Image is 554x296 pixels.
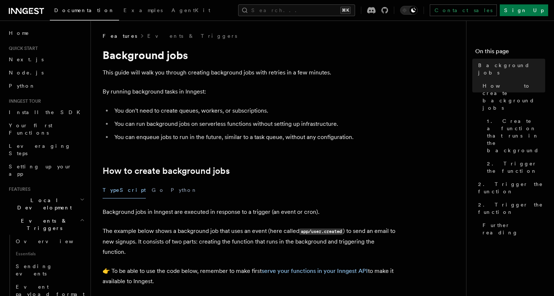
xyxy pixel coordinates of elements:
a: Sign Up [500,4,548,16]
span: Features [103,32,137,40]
a: AgentKit [167,2,215,20]
p: The example below shows a background job that uses an event (here called ) to send an email to ne... [103,226,396,257]
p: 👉 To be able to use the code below, remember to make first to make it available to Inngest. [103,266,396,286]
p: By running background tasks in Inngest: [103,87,396,97]
kbd: ⌘K [340,7,351,14]
a: Install the SDK [6,106,86,119]
button: Go [152,182,165,198]
span: Essentials [13,248,86,260]
span: Overview [16,238,91,244]
li: You don't need to create queues, workers, or subscriptions. [112,106,396,116]
span: Local Development [6,197,80,211]
span: Further reading [483,222,545,236]
a: 2. Trigger the function [484,157,545,178]
span: Home [9,29,29,37]
a: 2. Trigger the function [475,178,545,198]
span: 1. Create a function that runs in the background [487,117,545,154]
span: Sending events [16,263,52,277]
a: Home [6,26,86,40]
h1: Background jobs [103,48,396,62]
button: TypeScript [103,182,146,198]
span: 2. Trigger the function [478,180,545,195]
span: Your first Functions [9,123,52,136]
a: Examples [119,2,167,20]
h4: On this page [475,47,545,59]
span: Background jobs [478,62,545,76]
a: Leveraging Steps [6,139,86,160]
a: Setting up your app [6,160,86,180]
span: 2. Trigger the function [487,160,545,175]
a: Documentation [50,2,119,21]
p: Background jobs in Inngest are executed in response to a trigger (an event or cron). [103,207,396,217]
button: Toggle dark mode [400,6,418,15]
button: Local Development [6,194,86,214]
li: You can enqueue jobs to run in the future, similar to a task queue, without any configuration. [112,132,396,142]
a: Node.js [6,66,86,79]
span: Examples [123,7,163,13]
a: How to create background jobs [103,166,230,176]
a: Contact sales [430,4,497,16]
a: Your first Functions [6,119,86,139]
a: Further reading [480,219,545,239]
a: Next.js [6,53,86,66]
span: Features [6,186,30,192]
a: Overview [13,235,86,248]
a: Background jobs [475,59,545,79]
span: Install the SDK [9,109,85,115]
a: Sending events [13,260,86,280]
a: Events & Triggers [147,32,237,40]
span: Setting up your app [9,164,72,177]
p: This guide will walk you through creating background jobs with retries in a few minutes. [103,67,396,78]
span: 2. Trigger the function [478,201,545,216]
li: You can run background jobs on serverless functions without setting up infrastructure. [112,119,396,129]
span: AgentKit [171,7,210,13]
a: How to create background jobs [480,79,545,114]
a: 2. Trigger the function [475,198,545,219]
button: Events & Triggers [6,214,86,235]
span: Inngest tour [6,98,41,104]
span: Node.js [9,70,44,76]
span: Next.js [9,56,44,62]
a: serve your functions in your Inngest API [262,267,368,274]
span: How to create background jobs [483,82,545,112]
span: Events & Triggers [6,217,80,232]
button: Search...⌘K [238,4,355,16]
button: Python [171,182,197,198]
span: Python [9,83,36,89]
a: Python [6,79,86,92]
code: app/user.created [299,229,343,235]
span: Documentation [54,7,115,13]
span: Quick start [6,45,38,51]
a: 1. Create a function that runs in the background [484,114,545,157]
span: Leveraging Steps [9,143,71,156]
